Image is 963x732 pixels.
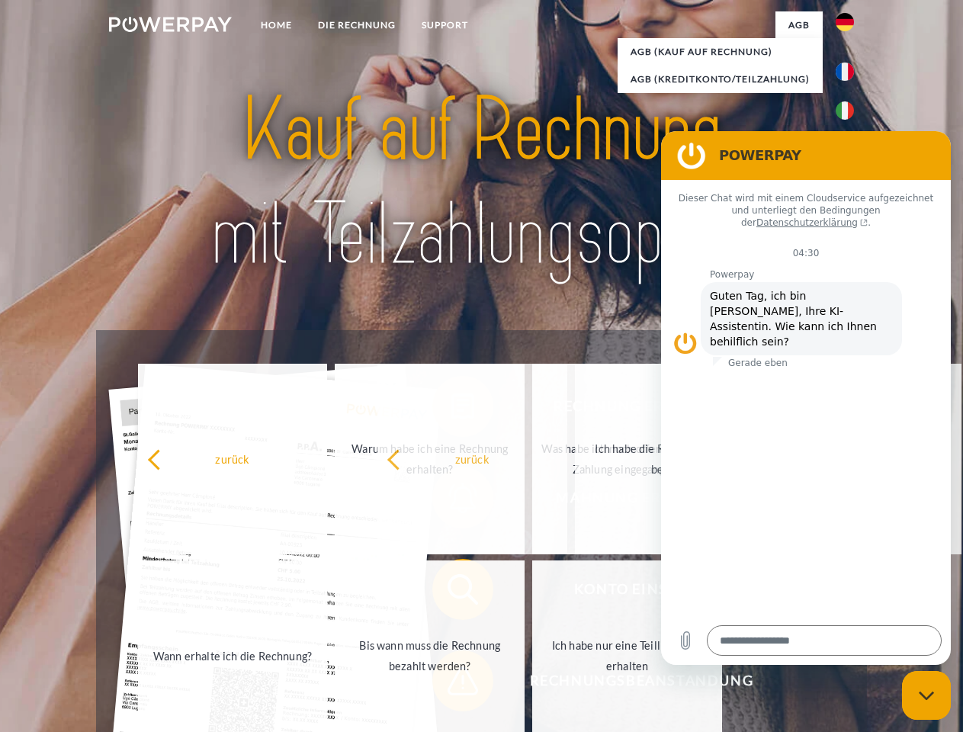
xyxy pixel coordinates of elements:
img: it [836,101,854,120]
a: agb [775,11,823,39]
a: DIE RECHNUNG [305,11,409,39]
div: Ich habe die Rechnung bereits bezahlt [584,438,756,480]
iframe: Schaltfläche zum Öffnen des Messaging-Fensters; Konversation läuft [902,671,951,720]
div: zurück [387,448,558,469]
div: Ich habe nur eine Teillieferung erhalten [541,635,713,676]
img: title-powerpay_de.svg [146,73,817,292]
a: AGB (Kauf auf Rechnung) [618,38,823,66]
a: SUPPORT [409,11,481,39]
img: fr [836,63,854,81]
div: Bis wann muss die Rechnung bezahlt werden? [344,635,515,676]
div: Warum habe ich eine Rechnung erhalten? [344,438,515,480]
a: Home [248,11,305,39]
a: AGB (Kreditkonto/Teilzahlung) [618,66,823,93]
img: de [836,13,854,31]
div: Wann erhalte ich die Rechnung? [147,645,319,666]
div: zurück [147,448,319,469]
iframe: Messaging-Fenster [661,131,951,665]
img: logo-powerpay-white.svg [109,17,232,32]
